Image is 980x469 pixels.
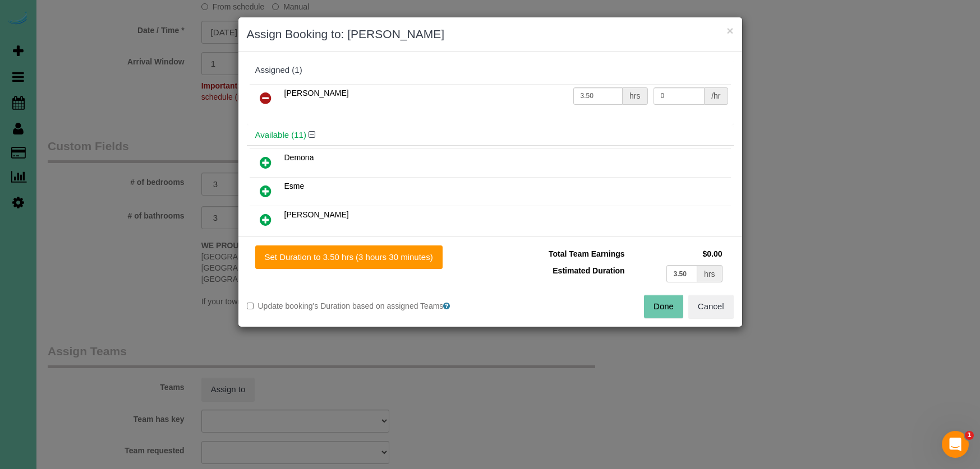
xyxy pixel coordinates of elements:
[284,210,349,219] span: [PERSON_NAME]
[942,431,969,458] iframe: Intercom live chat
[284,89,349,97] span: [PERSON_NAME]
[255,66,725,75] div: Assigned (1)
[284,182,305,191] span: Esme
[247,303,254,309] input: Update booking's Duration based on assigned Teams
[247,300,482,312] label: Update booking's Duration based on assigned Teams
[255,131,725,140] h4: Available (11)
[623,87,647,105] div: hrs
[688,295,734,318] button: Cancel
[965,431,974,440] span: 1
[247,26,734,43] h3: Assign Booking to: [PERSON_NAME]
[705,87,728,105] div: /hr
[697,265,722,282] div: hrs
[644,295,683,318] button: Done
[726,25,733,36] button: ×
[284,153,314,162] span: Demona
[553,266,624,275] span: Estimated Duration
[628,245,725,262] td: $0.00
[499,245,628,262] td: Total Team Earnings
[255,245,443,269] button: Set Duration to 3.50 hrs (3 hours 30 minutes)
